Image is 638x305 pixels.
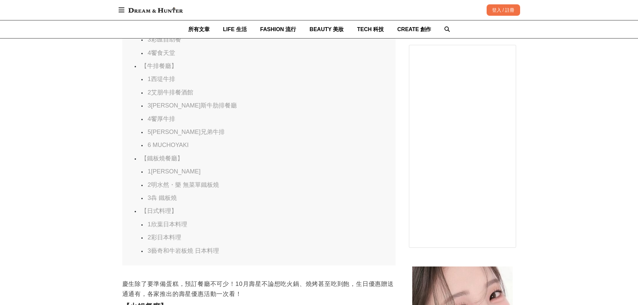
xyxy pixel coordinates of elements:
a: 【牛排餐廳】 [141,63,177,69]
a: 【日式料理】 [141,208,177,214]
a: CREATE 創作 [397,20,431,38]
span: BEAUTY 美妝 [309,26,344,32]
a: 4饗食天堂 [148,50,175,56]
a: 4饗厚牛排 [148,116,175,122]
a: 1[PERSON_NAME] [148,168,201,175]
a: 1欣葉日本料理 [148,221,187,228]
span: FASHION 流行 [260,26,296,32]
span: TECH 科技 [357,26,384,32]
p: 慶生除了要準備蛋糕，預訂餐廳不可少！10月壽星不論想吃火鍋、燒烤甚至吃到飽，生日優惠贈送通通有，各家推出的壽星優惠活動一次看！ [122,279,396,299]
a: 2明水然・樂 無菜單鐵板燒 [148,181,219,188]
span: 所有文章 [188,26,210,32]
a: 3藝奇和牛岩板燒 日本料理 [148,247,219,254]
a: 【鐵板燒餐廳】 [141,155,183,162]
a: FASHION 流行 [260,20,296,38]
a: BEAUTY 美妝 [309,20,344,38]
a: 6 MUCHOYAKI [148,142,189,148]
a: TECH 科技 [357,20,384,38]
a: 3彩匯自助餐 [148,36,181,43]
a: 3[PERSON_NAME]斯牛肋排餐廳 [148,102,237,109]
a: 5[PERSON_NAME]兄弟牛排 [148,129,225,135]
img: Dream & Hunter [125,4,186,16]
span: LIFE 生活 [223,26,247,32]
span: CREATE 創作 [397,26,431,32]
div: 登入 / 註冊 [487,4,520,16]
a: 所有文章 [188,20,210,38]
a: 2艾朋牛排餐酒館 [148,89,193,96]
a: LIFE 生活 [223,20,247,38]
a: 1西堤牛排 [148,76,175,82]
a: 3犇 鐵板燒 [148,195,177,201]
a: 2彩日本料理 [148,234,181,241]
